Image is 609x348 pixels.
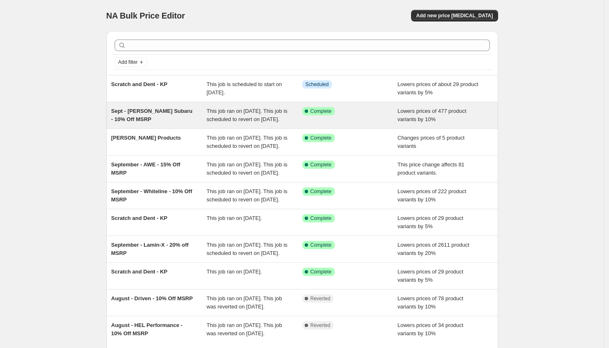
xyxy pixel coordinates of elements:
[310,242,332,248] span: Complete
[111,269,168,275] span: Scratch and Dent - KP
[111,242,189,256] span: September - Lamin-X - 20% off MSRP
[416,12,493,19] span: Add new price [MEDICAL_DATA]
[207,188,287,203] span: This job ran on [DATE]. This job is scheduled to revert on [DATE].
[310,269,332,275] span: Complete
[397,108,466,122] span: Lowers prices of 477 product variants by 10%
[397,295,463,310] span: Lowers prices of 78 product variants by 10%
[411,10,498,21] button: Add new price [MEDICAL_DATA]
[111,161,181,176] span: September - AWE - 15% Off MSRP
[111,215,168,221] span: Scratch and Dent - KP
[397,242,469,256] span: Lowers prices of 2611 product variants by 20%
[306,81,329,88] span: Scheduled
[106,11,185,20] span: NA Bulk Price Editor
[111,188,192,203] span: September - Whiteline - 10% Off MSRP
[207,322,282,336] span: This job ran on [DATE]. This job was reverted on [DATE].
[207,135,287,149] span: This job ran on [DATE]. This job is scheduled to revert on [DATE].
[397,269,463,283] span: Lowers prices of 29 product variants by 5%
[111,135,181,141] span: [PERSON_NAME] Products
[310,135,332,141] span: Complete
[207,295,282,310] span: This job ran on [DATE]. This job was reverted on [DATE].
[397,322,463,336] span: Lowers prices of 34 product variants by 10%
[310,188,332,195] span: Complete
[111,295,193,301] span: August - Driven - 10% Off MSRP
[397,81,478,96] span: Lowers prices of about 29 product variants by 5%
[111,81,168,87] span: Scratch and Dent - KP
[118,59,138,65] span: Add filter
[207,215,262,221] span: This job ran on [DATE].
[397,215,463,229] span: Lowers prices of 29 product variants by 5%
[310,215,332,222] span: Complete
[207,269,262,275] span: This job ran on [DATE].
[397,161,464,176] span: This price change affects 81 product variants.
[397,135,465,149] span: Changes prices of 5 product variants
[310,108,332,114] span: Complete
[397,188,466,203] span: Lowers prices of 222 product variants by 10%
[111,322,183,336] span: August - HEL Performance - 10% Off MSRP
[310,161,332,168] span: Complete
[207,108,287,122] span: This job ran on [DATE]. This job is scheduled to revert on [DATE].
[115,57,148,67] button: Add filter
[310,295,331,302] span: Reverted
[207,242,287,256] span: This job ran on [DATE]. This job is scheduled to revert on [DATE].
[111,108,193,122] span: Sept - [PERSON_NAME] Subaru - 10% Off MSRP
[207,161,287,176] span: This job ran on [DATE]. This job is scheduled to revert on [DATE].
[310,322,331,329] span: Reverted
[207,81,282,96] span: This job is scheduled to start on [DATE].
